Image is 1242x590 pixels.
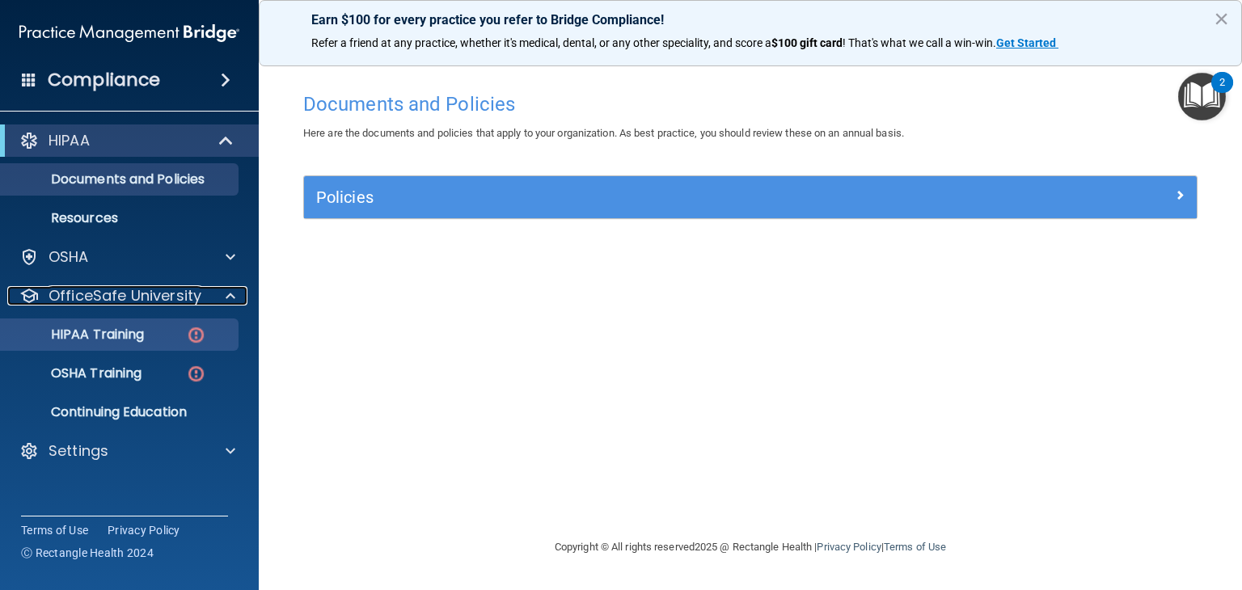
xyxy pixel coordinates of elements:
h5: Policies [316,188,961,206]
p: Settings [49,441,108,461]
div: Copyright © All rights reserved 2025 @ Rectangle Health | | [455,521,1046,573]
p: OSHA Training [11,365,142,381]
p: Earn $100 for every practice you refer to Bridge Compliance! [311,12,1189,27]
p: HIPAA [49,131,90,150]
img: danger-circle.6113f641.png [186,364,206,384]
a: Privacy Policy [108,522,180,538]
img: danger-circle.6113f641.png [186,325,206,345]
button: Open Resource Center, 2 new notifications [1178,73,1226,120]
button: Close [1214,6,1229,32]
strong: Get Started [996,36,1056,49]
h4: Compliance [48,69,160,91]
p: OfficeSafe University [49,286,201,306]
a: Terms of Use [884,541,946,553]
strong: $100 gift card [771,36,843,49]
a: HIPAA [19,131,234,150]
a: Terms of Use [21,522,88,538]
a: Privacy Policy [817,541,881,553]
span: Here are the documents and policies that apply to your organization. As best practice, you should... [303,127,904,139]
p: HIPAA Training [11,327,144,343]
h4: Documents and Policies [303,94,1198,115]
img: PMB logo [19,17,239,49]
div: 2 [1219,82,1225,103]
p: OSHA [49,247,89,267]
p: Continuing Education [11,404,231,420]
a: Policies [316,184,1185,210]
span: ! That's what we call a win-win. [843,36,996,49]
a: OfficeSafe University [19,286,235,306]
a: Get Started [996,36,1058,49]
span: Refer a friend at any practice, whether it's medical, dental, or any other speciality, and score a [311,36,771,49]
p: Resources [11,210,231,226]
a: OSHA [19,247,235,267]
p: Documents and Policies [11,171,231,188]
a: Settings [19,441,235,461]
span: Ⓒ Rectangle Health 2024 [21,545,154,561]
